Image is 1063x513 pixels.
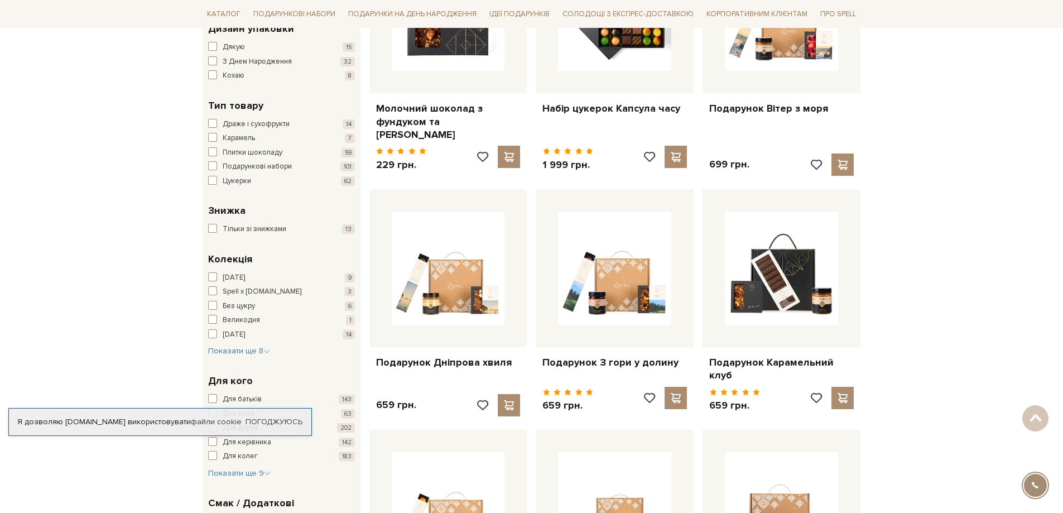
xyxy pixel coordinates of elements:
span: З Днем Народження [223,56,292,68]
button: Подарункові набори 101 [208,161,355,172]
a: Молочний шоколад з фундуком та [PERSON_NAME] [376,102,521,141]
span: Цукерки [223,176,251,187]
span: Показати ще 9 [208,468,271,478]
span: [DATE] [223,272,245,284]
span: 9 [345,273,355,282]
span: 101 [340,162,355,171]
p: 699 грн. [709,158,749,171]
button: Тільки зі знижками 13 [208,224,355,235]
span: Карамель [223,133,255,144]
a: Про Spell [816,6,860,23]
button: [DATE] 9 [208,272,355,284]
button: Для колег 183 [208,451,355,462]
a: Подарунок Вітер з моря [709,102,854,115]
button: Дякую 15 [208,42,355,53]
span: 202 [337,423,355,433]
p: 229 грн. [376,159,427,171]
a: Подарунки на День народження [344,6,481,23]
span: 14 [343,119,355,129]
span: Для колег [223,451,258,462]
button: Показати ще 9 [208,468,271,479]
a: Набір цукерок Капсула часу [542,102,687,115]
span: 59 [341,148,355,157]
span: 1 [346,315,355,325]
span: Дизайн упаковки [208,21,294,36]
span: Для кого [208,373,253,389]
span: 32 [340,57,355,66]
button: [DATE] 14 [208,329,355,341]
span: Тільки зі знижками [223,224,286,235]
p: 659 грн. [542,399,593,412]
p: 659 грн. [376,399,416,411]
button: Spell x [DOMAIN_NAME] 3 [208,286,355,298]
span: Великодня [223,315,260,326]
div: Я дозволяю [DOMAIN_NAME] використовувати [9,417,311,427]
button: Великодня 1 [208,315,355,326]
span: Подарункові набори [223,161,292,172]
span: [DATE] [223,329,245,341]
span: 142 [339,438,355,447]
a: Корпоративним клієнтам [702,6,812,23]
span: Без цукру [223,301,255,312]
button: Цукерки 62 [208,176,355,187]
a: Каталог [203,6,245,23]
span: 8 [345,71,355,80]
span: 62 [341,176,355,186]
a: Подарунок Дніпрова хвиля [376,356,521,369]
button: Показати ще 8 [208,346,270,357]
a: Ідеї подарунків [485,6,554,23]
span: 13 [342,224,355,234]
button: Плитки шоколаду 59 [208,147,355,159]
a: Подарункові набори [249,6,340,23]
span: 63 [341,409,355,419]
span: 6 [345,301,355,311]
a: Погоджуюсь [246,417,302,427]
button: Кохаю 8 [208,70,355,81]
span: 183 [339,452,355,461]
span: Показати ще 8 [208,346,270,356]
button: З Днем Народження 32 [208,56,355,68]
a: Солодощі з експрес-доставкою [558,4,698,23]
span: 7 [345,133,355,143]
span: Плитки шоколаду [223,147,282,159]
span: Дякую [223,42,245,53]
button: Для батьків 143 [208,394,355,405]
span: Для батьків [223,394,262,405]
span: 3 [344,287,355,296]
span: Колекція [208,252,252,267]
span: Знижка [208,203,246,218]
span: Тип товару [208,98,263,113]
span: Драже і сухофрукти [223,119,290,130]
a: файли cookie [191,417,242,426]
button: Драже і сухофрукти 14 [208,119,355,130]
span: 15 [343,42,355,52]
button: Карамель 7 [208,133,355,144]
a: Подарунок Карамельний клуб [709,356,854,382]
p: 1 999 грн. [542,159,593,171]
span: Кохаю [223,70,244,81]
button: Без цукру 6 [208,301,355,312]
span: Для керівника [223,437,271,448]
span: Spell x [DOMAIN_NAME] [223,286,301,298]
span: 143 [339,395,355,404]
a: Подарунок З гори у долину [542,356,687,369]
p: 659 грн. [709,399,760,412]
button: Для керівника 142 [208,437,355,448]
span: 14 [343,330,355,339]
